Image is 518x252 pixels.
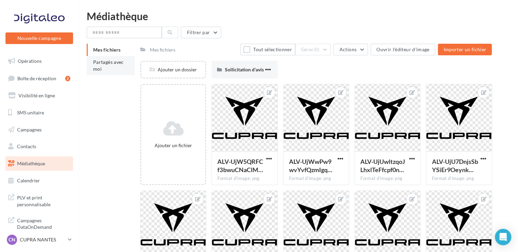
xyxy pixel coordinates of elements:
[371,44,435,55] button: Ouvrir l'éditeur d'image
[4,173,74,188] a: Calendrier
[4,71,74,86] a: Boîte de réception2
[18,58,42,64] span: Opérations
[141,66,205,73] div: Ajouter un dossier
[225,67,263,72] span: Sollicitation d'avis
[438,44,492,55] button: Importer un fichier
[17,143,36,149] span: Contacts
[4,54,74,68] a: Opérations
[150,46,175,53] div: Mes fichiers
[4,190,74,210] a: PLV et print personnalisable
[18,93,55,98] span: Visibilité en ligne
[17,160,45,166] span: Médiathèque
[360,176,415,182] div: Format d'image: png
[20,236,65,243] p: CUPRA NANTES
[17,126,42,132] span: Campagnes
[240,44,295,55] button: Tout sélectionner
[432,158,478,173] span: ALV-UjU7DnjsSbYSiEr9OeynkHwibraDIZfopLwICWgB1zWtfqsG7H6J
[17,178,40,183] span: Calendrier
[17,216,70,230] span: Campagnes DataOnDemand
[5,233,73,246] a: CN CUPRA NANTES
[289,176,343,182] div: Format d'image: png
[5,32,73,44] button: Nouvelle campagne
[93,47,120,53] span: Mes fichiers
[314,47,320,52] span: (0)
[339,46,356,52] span: Actions
[17,110,44,115] span: SMS unitaire
[443,46,486,52] span: Importer un fichier
[4,139,74,154] a: Contacts
[65,76,70,81] div: 2
[87,11,510,21] div: Médiathèque
[495,229,511,245] div: Open Intercom Messenger
[289,158,332,173] span: ALV-UjWwPw9wvYvfQzmIgqnyVclBnbPgvwQ8JI2NLBc8zuMusWXNdR1a
[333,44,368,55] button: Actions
[217,158,263,173] span: ALV-UjW5QRFCf3bwuCNaClMAJw1g7FTA7Xhyv7VJfyBtQ2DlcFPjq7cL
[93,59,124,72] span: Partagés avec moi
[295,44,331,55] button: Gérer(0)
[360,158,405,173] span: ALV-UjUwltzqoJLhxlTeFfcpf0n9tUNluT3UMcWS7DTbl8hnufz0G5g8
[144,142,202,149] div: Ajouter un fichier
[17,193,70,208] span: PLV et print personnalisable
[432,176,486,182] div: Format d'image: png
[4,156,74,171] a: Médiathèque
[4,123,74,137] a: Campagnes
[17,75,56,81] span: Boîte de réception
[217,176,272,182] div: Format d'image: png
[4,213,74,233] a: Campagnes DataOnDemand
[4,88,74,103] a: Visibilité en ligne
[181,27,221,38] button: Filtrer par
[9,236,15,243] span: CN
[4,106,74,120] a: SMS unitaire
